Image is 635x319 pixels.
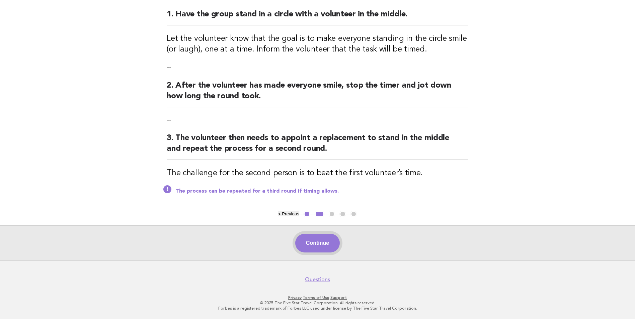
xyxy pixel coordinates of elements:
button: 2 [315,211,324,217]
a: Questions [305,276,330,283]
p: Forbes is a registered trademark of Forbes LLC used under license by The Five Star Travel Corpora... [113,306,523,311]
button: < Previous [278,211,299,216]
h2: 1. Have the group stand in a circle with a volunteer in the middle. [167,9,468,25]
h3: Let the volunteer know that the goal is to make everyone standing in the circle smile (or laugh),... [167,33,468,55]
p: -- [167,63,468,72]
p: -- [167,115,468,125]
p: © 2025 The Five Star Travel Corporation. All rights reserved. [113,300,523,306]
h3: The challenge for the second person is to beat the first volunteer’s time. [167,168,468,179]
button: Continue [295,234,340,252]
a: Terms of Use [303,295,329,300]
p: The process can be repeated for a third round if timing allows. [175,188,468,195]
p: · · [113,295,523,300]
h2: 3. The volunteer then needs to appoint a replacement to stand in the middle and repeat the proces... [167,133,468,160]
a: Support [330,295,347,300]
h2: 2. After the volunteer has made everyone smile, stop the timer and jot down how long the round took. [167,80,468,107]
a: Privacy [288,295,302,300]
button: 1 [304,211,310,217]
